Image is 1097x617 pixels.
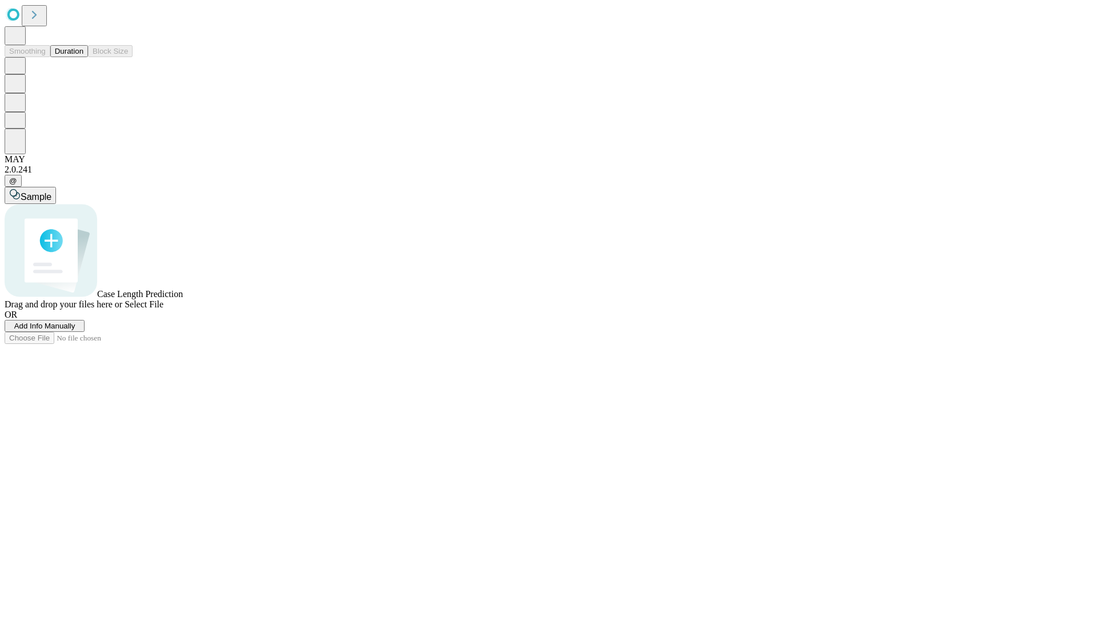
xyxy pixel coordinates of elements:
[5,154,1092,165] div: MAY
[5,175,22,187] button: @
[9,177,17,185] span: @
[5,299,122,309] span: Drag and drop your files here or
[14,322,75,330] span: Add Info Manually
[88,45,133,57] button: Block Size
[50,45,88,57] button: Duration
[5,320,85,332] button: Add Info Manually
[5,45,50,57] button: Smoothing
[125,299,163,309] span: Select File
[21,192,51,202] span: Sample
[5,187,56,204] button: Sample
[5,310,17,319] span: OR
[5,165,1092,175] div: 2.0.241
[97,289,183,299] span: Case Length Prediction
